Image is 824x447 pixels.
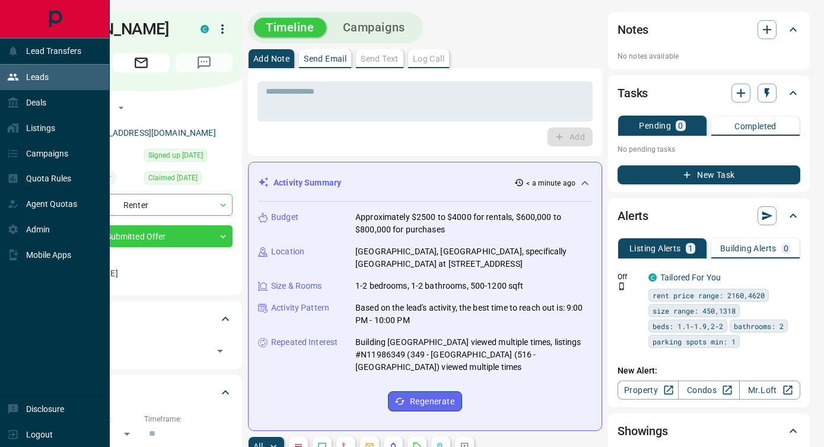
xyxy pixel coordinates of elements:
[653,336,736,347] span: parking spots min: 1
[50,194,233,216] div: Renter
[50,225,233,247] div: Submitted Offer
[678,122,683,130] p: 0
[148,149,203,161] span: Signed up [DATE]
[212,343,228,359] button: Open
[113,53,170,72] span: Email
[734,122,777,130] p: Completed
[355,336,592,373] p: Building [GEOGRAPHIC_DATA] viewed multiple times, listings #N11986349 (349 - [GEOGRAPHIC_DATA] (5...
[618,15,800,44] div: Notes
[618,84,648,103] h2: Tasks
[271,211,298,223] p: Budget
[618,365,800,377] p: New Alert:
[144,414,233,424] p: Timeframe:
[331,18,417,37] button: Campaigns
[148,172,198,184] span: Claimed [DATE]
[618,202,800,230] div: Alerts
[618,282,626,290] svg: Push Notification Only
[271,280,322,292] p: Size & Rooms
[784,244,788,253] p: 0
[526,178,575,189] p: < a minute ago
[273,177,341,189] p: Activity Summary
[618,20,648,39] h2: Notes
[114,101,128,115] button: Open
[648,273,657,282] div: condos.ca
[50,264,233,283] p: [PERSON_NAME]
[688,244,693,253] p: 1
[355,211,592,236] p: Approximately $2500 to $4000 for rentals, $600,000 to $800,000 for purchases
[144,149,233,165] div: Tue Sep 02 2025
[355,302,592,327] p: Based on the lead's activity, the best time to reach out is: 9:00 PM - 10:00 PM
[388,391,462,411] button: Regenerate
[355,280,524,292] p: 1-2 bedrooms, 1-2 bathrooms, 500-1200 sqft
[618,51,800,62] p: No notes available
[618,165,800,184] button: New Task
[201,25,209,33] div: condos.ca
[629,244,681,253] p: Listing Alerts
[254,18,326,37] button: Timeline
[618,206,648,225] h2: Alerts
[50,305,233,333] div: Tags
[660,273,721,282] a: Tailored For You
[653,320,723,332] span: beds: 1.1-1.9,2-2
[678,381,739,400] a: Condos
[653,305,736,317] span: size range: 450,1318
[355,245,592,270] p: [GEOGRAPHIC_DATA], [GEOGRAPHIC_DATA], specifically [GEOGRAPHIC_DATA] at [STREET_ADDRESS]
[618,422,668,440] h2: Showings
[639,122,671,130] p: Pending
[50,253,233,264] p: Claimed By:
[253,55,289,63] p: Add Note
[739,381,800,400] a: Mr.Loft
[144,171,233,188] div: Tue Sep 02 2025
[618,381,679,400] a: Property
[271,336,338,349] p: Repeated Interest
[618,417,800,445] div: Showings
[271,302,329,314] p: Activity Pattern
[618,272,641,282] p: Off
[176,53,233,72] span: No Number
[271,245,304,258] p: Location
[618,141,800,158] p: No pending tasks
[304,55,346,63] p: Send Email
[82,128,216,138] a: [EMAIL_ADDRESS][DOMAIN_NAME]
[653,289,765,301] span: rent price range: 2160,4620
[258,172,592,194] div: Activity Summary< a minute ago
[50,20,183,39] h1: [PERSON_NAME]
[720,244,777,253] p: Building Alerts
[618,79,800,107] div: Tasks
[50,378,233,407] div: Criteria
[734,320,784,332] span: bathrooms: 2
